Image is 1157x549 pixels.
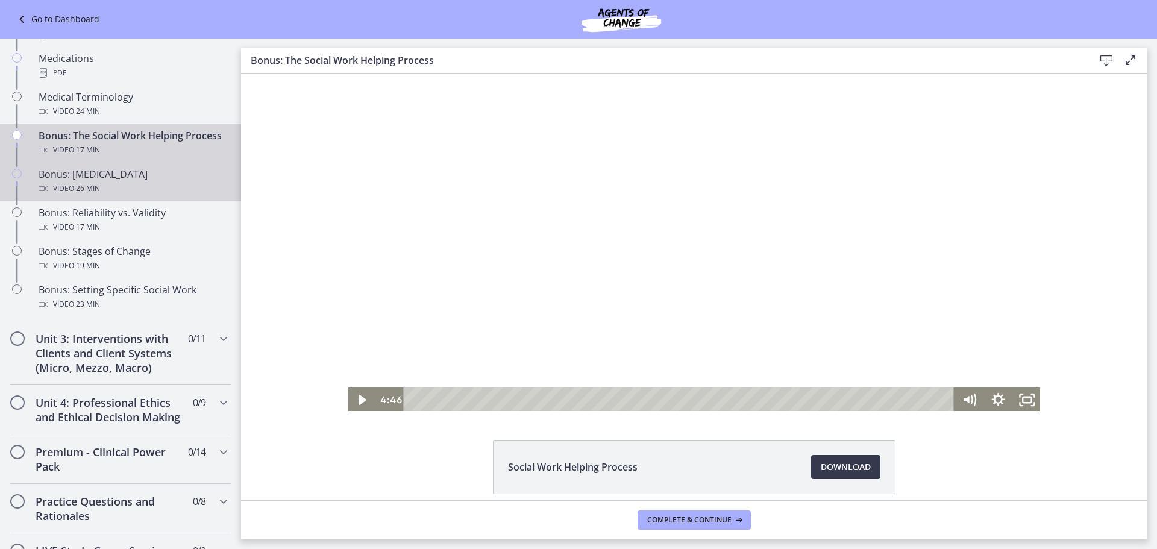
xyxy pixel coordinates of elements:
[39,104,227,119] div: Video
[36,331,183,375] h2: Unit 3: Interventions with Clients and Client Systems (Micro, Mezzo, Macro)
[39,220,227,234] div: Video
[39,283,227,312] div: Bonus: Setting Specific Social Work
[508,460,638,474] span: Social Work Helping Process
[193,494,205,509] span: 0 / 8
[74,104,100,119] span: · 24 min
[74,143,100,157] span: · 17 min
[74,297,100,312] span: · 23 min
[193,395,205,410] span: 0 / 9
[241,74,1147,412] iframe: Video Lesson
[742,314,771,339] button: Show settings menu
[771,314,800,339] button: Fullscreen
[39,181,227,196] div: Video
[74,259,100,273] span: · 19 min
[39,128,227,157] div: Bonus: The Social Work Helping Process
[39,66,227,80] div: PDF
[36,395,183,424] h2: Unit 4: Professional Ethics and Ethical Decision Making
[188,331,205,346] span: 0 / 11
[74,181,100,196] span: · 26 min
[713,314,742,339] button: Mute
[74,220,100,234] span: · 17 min
[39,259,227,273] div: Video
[39,167,227,196] div: Bonus: [MEDICAL_DATA]
[251,53,1075,67] h3: Bonus: The Social Work Helping Process
[39,205,227,234] div: Bonus: Reliability vs. Validity
[39,51,227,80] div: Medications
[39,143,227,157] div: Video
[811,455,880,479] a: Download
[647,515,732,525] span: Complete & continue
[188,445,205,459] span: 0 / 14
[14,12,99,27] a: Go to Dashboard
[39,90,227,119] div: Medical Terminology
[36,494,183,523] h2: Practice Questions and Rationales
[39,244,227,273] div: Bonus: Stages of Change
[821,460,871,474] span: Download
[638,510,751,530] button: Complete & continue
[36,445,183,474] h2: Premium - Clinical Power Pack
[39,297,227,312] div: Video
[549,5,694,34] img: Agents of Change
